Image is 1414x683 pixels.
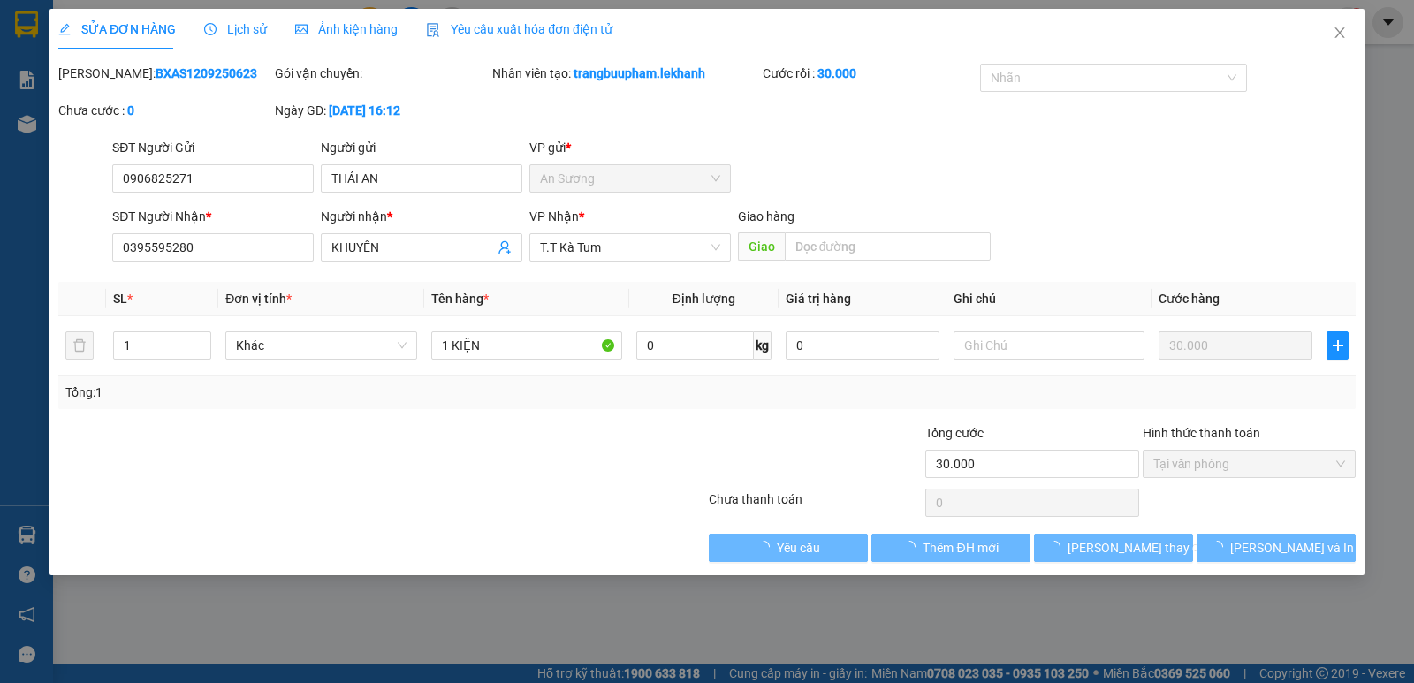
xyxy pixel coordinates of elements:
span: kg [754,331,772,360]
span: Đơn vị tính [225,292,292,306]
span: Khác [236,332,406,359]
span: Lịch sử [204,22,267,36]
span: picture [295,23,308,35]
div: An Sương [207,15,359,36]
div: 30.000 [204,114,361,139]
div: VP gửi [529,138,731,157]
span: SL [113,292,127,306]
div: Người nhận [321,207,522,226]
span: Tổng cước [925,426,984,440]
button: [PERSON_NAME] thay đổi [1034,534,1193,562]
div: SĐT Người Gửi [112,138,314,157]
button: [PERSON_NAME] và In [1197,534,1356,562]
div: 0976810459 [207,57,359,82]
span: clock-circle [204,23,217,35]
div: LAB PHÚC HÂN [207,36,359,57]
div: Cước rồi : [763,64,976,83]
span: CC : [204,118,229,137]
span: Giá trị hàng [786,292,851,306]
div: Ngày GD: [275,101,488,120]
span: Giao hàng [738,209,794,224]
span: loading [1211,541,1230,553]
div: SĐT Người Nhận [112,207,314,226]
span: Tại văn phòng [1153,451,1345,477]
div: 0338545852 [15,79,194,103]
b: trangbuupham.lekhanh [574,66,705,80]
span: VP Nhận [529,209,579,224]
input: VD: Bàn, Ghế [431,331,622,360]
span: SỬA ĐƠN HÀNG [58,22,176,36]
input: Ghi Chú [954,331,1144,360]
b: [DATE] 16:12 [329,103,400,118]
span: Nhận: [207,17,249,35]
div: NK VIỆT MỸ [15,57,194,79]
b: 0 [127,103,134,118]
span: close [1333,26,1347,40]
button: delete [65,331,94,360]
span: Ảnh kiện hàng [295,22,398,36]
div: Người gửi [321,138,522,157]
span: [PERSON_NAME] thay đổi [1068,538,1209,558]
button: plus [1327,331,1349,360]
div: Gói vận chuyển: [275,64,488,83]
span: Thêm ĐH mới [923,538,998,558]
span: loading [757,541,777,553]
img: icon [426,23,440,37]
button: Yêu cầu [709,534,868,562]
div: [PERSON_NAME]: [58,64,271,83]
button: Thêm ĐH mới [871,534,1030,562]
b: BXAS1209250623 [156,66,257,80]
div: Nhân viên tạo: [492,64,760,83]
div: BX [GEOGRAPHIC_DATA] [15,15,194,57]
span: Gửi: [15,17,42,35]
div: Chưa thanh toán [707,489,924,520]
span: [PERSON_NAME] và In [1230,538,1354,558]
b: 30.000 [817,66,856,80]
span: plus [1327,338,1348,353]
span: Tên hàng [431,292,489,306]
span: Yêu cầu [777,538,820,558]
span: An Sương [540,165,720,192]
label: Hình thức thanh toán [1143,426,1260,440]
span: edit [58,23,71,35]
span: loading [1048,541,1068,553]
span: loading [903,541,923,553]
span: Cước hàng [1159,292,1220,306]
input: 0 [1159,331,1312,360]
input: Dọc đường [785,232,992,261]
div: Chưa cước : [58,101,271,120]
th: Ghi chú [946,282,1152,316]
span: Giao [738,232,785,261]
span: T.T Kà Tum [540,234,720,261]
span: user-add [498,240,512,254]
span: Định lượng [673,292,735,306]
div: Tổng: 1 [65,383,547,402]
button: Close [1315,9,1365,58]
span: Yêu cầu xuất hóa đơn điện tử [426,22,612,36]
